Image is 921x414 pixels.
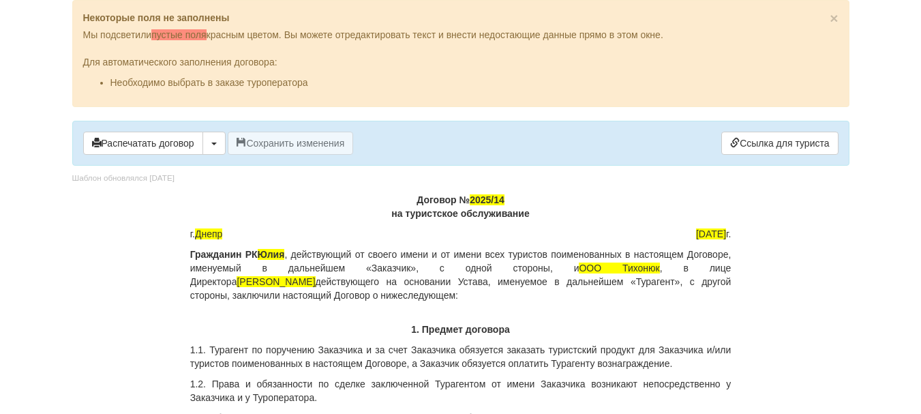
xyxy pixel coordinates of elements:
div: Для автоматического заполнения договора: [83,42,839,89]
span: г. [190,227,223,241]
span: Днепр [195,228,222,239]
div: Шаблон обновлялся [DATE] [72,173,175,184]
span: г. [696,227,731,241]
p: Договор № на туристское обслуживание [190,193,731,220]
span: [PERSON_NAME] [237,276,315,287]
a: Ссылка для туриста [721,132,838,155]
p: Мы подсветили красным цветом. Вы можете отредактировать текст и внести недостающие данные прямо в... [83,28,839,42]
span: Юлия [258,249,285,260]
span: × [830,10,838,26]
p: , действующий от своего имени и от имени всех туристов поименованных в настоящем Договоре, именуе... [190,248,731,302]
li: Необходимо выбрать в заказе туроператора [110,76,839,89]
p: Некоторые поля не заполнены [83,11,839,25]
b: Гражданин РК [190,249,285,260]
span: ООО Тихонюк [579,263,659,273]
button: Close [830,11,838,25]
p: 1. Предмет договора [190,323,731,336]
button: Распечатать договор [83,132,203,155]
span: 2025/14 [470,194,504,205]
span: [DATE] [696,228,726,239]
span: пустые поля [151,29,206,40]
button: Сохранить изменения [228,132,353,155]
p: 1.1. Турагент по поручению Заказчика и за счет Заказчика обязуется заказать туристский продукт дл... [190,343,731,370]
p: 1.2. Права и обязанности по сделке заключенной Турагентом от имени Заказчика возникают непосредст... [190,377,731,404]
